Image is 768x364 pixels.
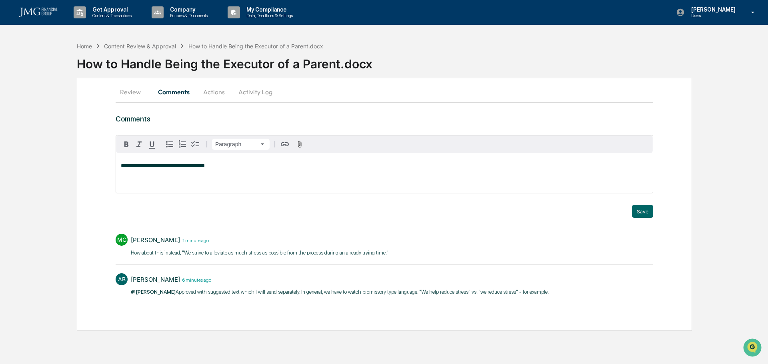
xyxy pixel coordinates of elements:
[131,289,176,295] span: @[PERSON_NAME]
[55,97,102,112] a: 🗄️Attestations
[180,276,211,283] time: Thursday, September 25, 2025 at 10:05:41 AM CDT
[86,6,136,13] p: Get Approval
[8,117,14,123] div: 🔎
[116,234,128,246] div: MG
[240,6,297,13] p: My Compliance
[16,101,52,109] span: Preclearance
[8,101,14,108] div: 🖐️
[27,61,131,69] div: Start new chat
[212,139,270,150] button: Block type
[131,236,180,244] div: [PERSON_NAME]
[104,43,176,50] div: Content Review & Approval
[5,113,54,127] a: 🔎Data Lookup
[188,43,323,50] div: How to Handle Being the Executor of a Parent.docx
[685,6,740,13] p: [PERSON_NAME]
[27,69,101,76] div: We're available if you need us!
[196,82,232,101] button: Actions
[19,8,58,17] img: logo
[120,138,133,151] button: Bold
[131,288,549,296] p: Approved with suggested text which I will send separately. ​In general, we have to watch promisso...
[164,6,212,13] p: Company
[8,17,146,30] p: How can we help?
[58,101,64,108] div: 🗄️
[240,13,297,18] p: Data, Deadlines & Settings
[632,205,653,218] button: Save
[116,273,128,285] div: AB
[80,135,97,141] span: Pylon
[180,237,209,243] time: Thursday, September 25, 2025 at 10:10:28 AM CDT
[77,43,92,50] div: Home
[742,338,764,359] iframe: Open customer support
[152,82,196,101] button: Comments
[116,115,653,123] h3: Comments
[66,101,99,109] span: Attestations
[86,13,136,18] p: Content & Transactions
[77,50,768,71] div: How to Handle Being the Executor of a Parent.docx
[131,276,180,283] div: [PERSON_NAME]
[164,13,212,18] p: Policies & Documents
[116,82,653,101] div: secondary tabs example
[232,82,279,101] button: Activity Log
[131,249,388,257] p: How about this instead, "We strive to alleviate as much stress as possible from the process durin...
[133,138,146,151] button: Italic
[146,138,158,151] button: Underline
[16,116,50,124] span: Data Lookup
[5,97,55,112] a: 🖐️Preclearance
[116,82,152,101] button: Review
[293,139,307,150] button: Attach files
[136,64,146,73] button: Start new chat
[8,61,22,76] img: 1746055101610-c473b297-6a78-478c-a979-82029cc54cd1
[685,13,740,18] p: Users
[56,135,97,141] a: Powered byPylon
